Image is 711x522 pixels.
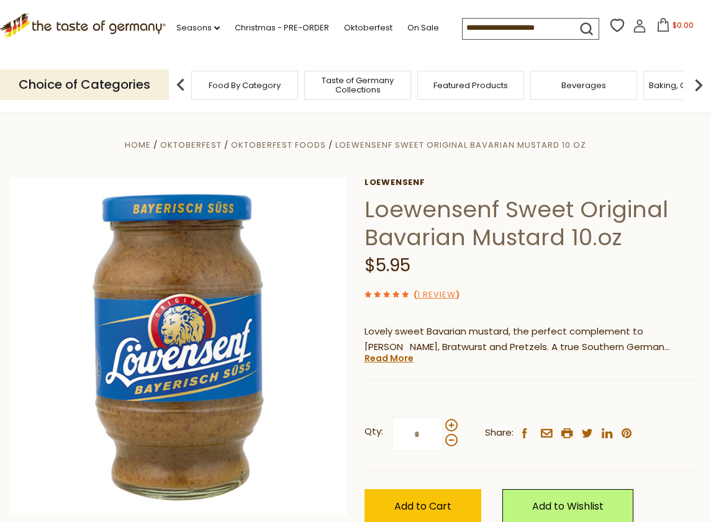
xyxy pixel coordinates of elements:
button: $0.00 [649,18,702,37]
a: Oktoberfest [344,21,392,35]
a: On Sale [407,21,439,35]
a: Featured Products [433,81,508,90]
span: $5.95 [365,253,410,277]
a: Christmas - PRE-ORDER [235,21,329,35]
img: Loewensenf Sweet Original Bavarian Mustard 10.oz [9,178,347,515]
img: next arrow [686,73,711,97]
a: Loewensenf [365,178,702,187]
a: Taste of Germany Collections [308,76,407,94]
a: Seasons [176,21,220,35]
a: Loewensenf Sweet Original Bavarian Mustard 10.oz [335,139,586,151]
a: Beverages [561,81,606,90]
a: Home [125,139,151,151]
strong: Qty: [365,424,383,439]
a: Oktoberfest [160,139,222,151]
a: 1 Review [417,289,456,302]
p: Lovely sweet Bavarian mustard, the perfect complement to [PERSON_NAME], Bratwurst and Pretzels. A... [365,324,702,355]
span: Share: [485,425,514,441]
span: ( ) [414,289,460,300]
a: Read More [365,352,414,364]
img: previous arrow [168,73,193,97]
span: Add to Cart [394,499,451,513]
span: $0.00 [673,20,694,30]
a: Oktoberfest Foods [231,139,326,151]
h1: Loewensenf Sweet Original Bavarian Mustard 10.oz [365,196,702,251]
input: Qty: [392,417,443,451]
a: Food By Category [209,81,281,90]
